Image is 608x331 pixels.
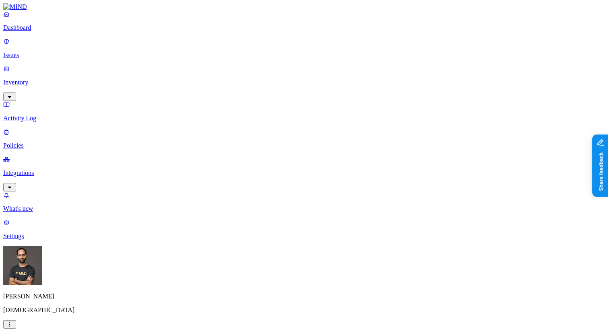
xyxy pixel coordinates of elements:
[3,169,605,177] p: Integrations
[3,51,605,59] p: Issues
[3,115,605,122] p: Activity Log
[3,10,605,31] a: Dashboard
[3,24,605,31] p: Dashboard
[3,156,605,190] a: Integrations
[3,142,605,149] p: Policies
[3,65,605,100] a: Inventory
[3,205,605,212] p: What's new
[3,293,605,300] p: [PERSON_NAME]
[3,306,605,314] p: [DEMOGRAPHIC_DATA]
[3,232,605,240] p: Settings
[3,219,605,240] a: Settings
[3,101,605,122] a: Activity Log
[3,3,605,10] a: MIND
[3,246,42,285] img: Ohad Abarbanel
[3,128,605,149] a: Policies
[3,38,605,59] a: Issues
[3,3,27,10] img: MIND
[3,79,605,86] p: Inventory
[3,191,605,212] a: What's new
